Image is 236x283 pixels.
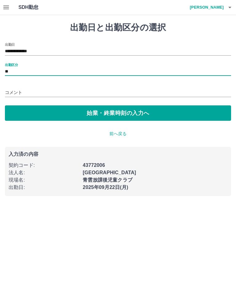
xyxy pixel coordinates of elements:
p: 現場名 : [9,176,79,184]
button: 始業・終業時刻の入力へ [5,105,231,121]
p: 法人名 : [9,169,79,176]
b: 43772006 [83,163,105,168]
b: 2025年09月22日(月) [83,185,128,190]
label: 出勤日 [5,42,15,47]
b: [GEOGRAPHIC_DATA] [83,170,136,175]
p: 入力済の内容 [9,152,227,157]
p: 前へ戻る [5,131,231,137]
p: 契約コード : [9,162,79,169]
p: 出勤日 : [9,184,79,191]
label: 出勤区分 [5,62,18,67]
b: 青雲放課後児童クラブ [83,177,132,183]
h1: 出勤日と出勤区分の選択 [5,22,231,33]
